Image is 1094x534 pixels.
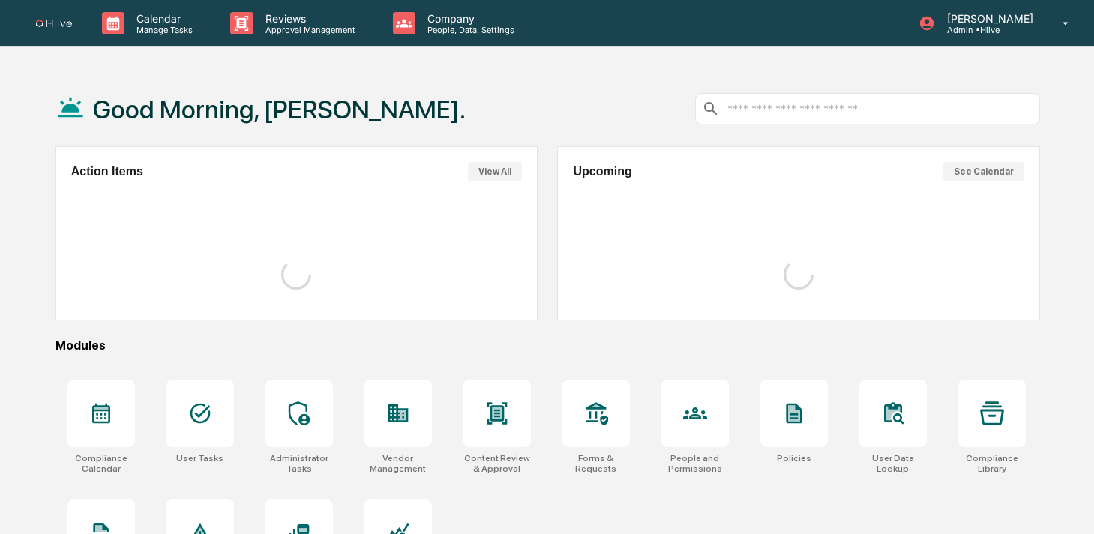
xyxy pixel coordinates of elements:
[958,453,1026,474] div: Compliance Library
[364,453,432,474] div: Vendor Management
[935,25,1041,35] p: Admin • Hiive
[943,162,1024,181] button: See Calendar
[415,12,522,25] p: Company
[265,453,333,474] div: Administrator Tasks
[93,94,466,124] h1: Good Morning, [PERSON_NAME].
[415,25,522,35] p: People, Data, Settings
[463,453,531,474] div: Content Review & Approval
[71,165,143,178] h2: Action Items
[36,19,72,28] img: logo
[777,453,811,463] div: Policies
[253,25,363,35] p: Approval Management
[67,453,135,474] div: Compliance Calendar
[124,25,200,35] p: Manage Tasks
[562,453,630,474] div: Forms & Requests
[468,162,522,181] button: View All
[573,165,631,178] h2: Upcoming
[859,453,927,474] div: User Data Lookup
[176,453,223,463] div: User Tasks
[55,338,1040,352] div: Modules
[253,12,363,25] p: Reviews
[124,12,200,25] p: Calendar
[935,12,1041,25] p: [PERSON_NAME]
[661,453,729,474] div: People and Permissions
